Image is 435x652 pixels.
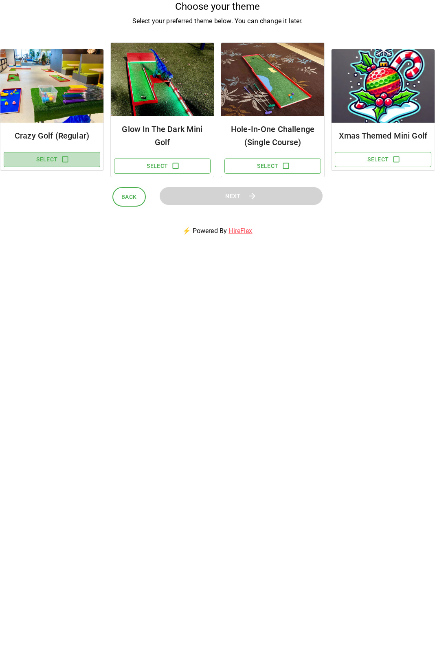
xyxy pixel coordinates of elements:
h6: Hole-In-One Challenge (Single Course) [228,123,318,149]
h6: Crazy Golf (Regular) [7,129,97,142]
img: Package [0,49,103,123]
h6: Glow In The Dark Mini Golf [117,123,207,149]
button: Select [114,159,211,174]
button: Select [335,152,431,167]
a: HireFlex [228,227,252,235]
p: ⚡ Powered By [173,216,262,246]
button: Next [160,187,323,205]
span: Back [121,192,137,202]
img: Package [221,43,324,116]
button: Select [4,152,100,167]
button: Back [112,187,146,207]
button: Select [224,159,321,174]
h6: Xmas Themed Mini Golf [338,129,428,142]
img: Package [332,49,435,123]
span: Next [225,191,241,201]
img: Package [111,43,214,116]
